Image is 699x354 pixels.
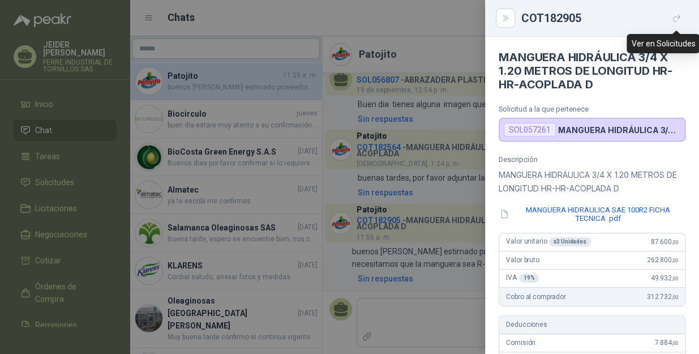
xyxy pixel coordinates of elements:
span: Valor unitario [506,237,591,246]
span: Deducciones [506,321,547,329]
h4: MANGUERA HIDRÁULICA 3/4 X 1.20 METROS DE LONGITUD HR-HR-ACOPLADA D [499,50,685,91]
span: 262.800 [646,256,678,264]
div: SOL057261 [504,123,556,137]
span: 49.932 [650,274,678,282]
span: Comisión [506,339,535,347]
span: ,00 [671,275,678,282]
p: MANGUERA HIDRÁULICA 3/4 X 1.20 METROS DE LONGITUD HR-HR-ACOPLADA D [499,168,685,195]
span: Cobro al comprador [506,293,565,301]
span: 7.884 [654,339,678,347]
button: Close [499,11,512,25]
span: ,00 [671,294,678,300]
span: ,00 [671,239,678,245]
button: MANGUERA HIDRAULICA SAE 100R2 FICHA TECNICA .pdf [499,204,685,224]
p: Descripción [499,155,685,164]
span: IVA [506,274,539,283]
p: Solicitud a la que pertenece [499,105,685,113]
span: 87.600 [650,238,678,246]
div: x 3 Unidades [549,237,591,246]
span: 312.732 [646,293,678,301]
div: 19 % [519,274,539,283]
span: ,00 [671,257,678,263]
div: COT182905 [521,9,685,27]
p: MANGUERA HIDRÁULICA 3/4 X 1.20 METROS DE LONGITUD HR-HR-ACOPLADA [558,125,680,135]
span: ,00 [671,340,678,346]
span: Valor bruto [506,256,539,264]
